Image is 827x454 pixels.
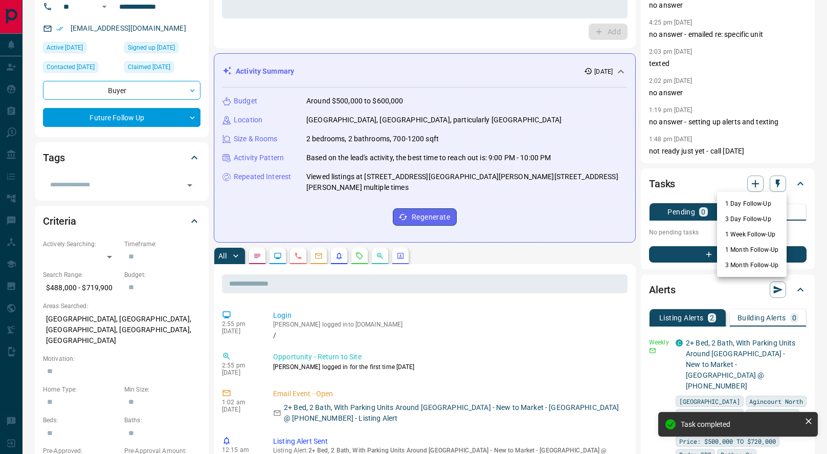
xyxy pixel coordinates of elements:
li: 3 Month Follow-Up [717,257,787,273]
li: 1 Day Follow-Up [717,196,787,211]
div: Task completed [681,420,800,428]
li: 1 Week Follow-Up [717,227,787,242]
li: 3 Day Follow-Up [717,211,787,227]
li: 1 Month Follow-Up [717,242,787,257]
